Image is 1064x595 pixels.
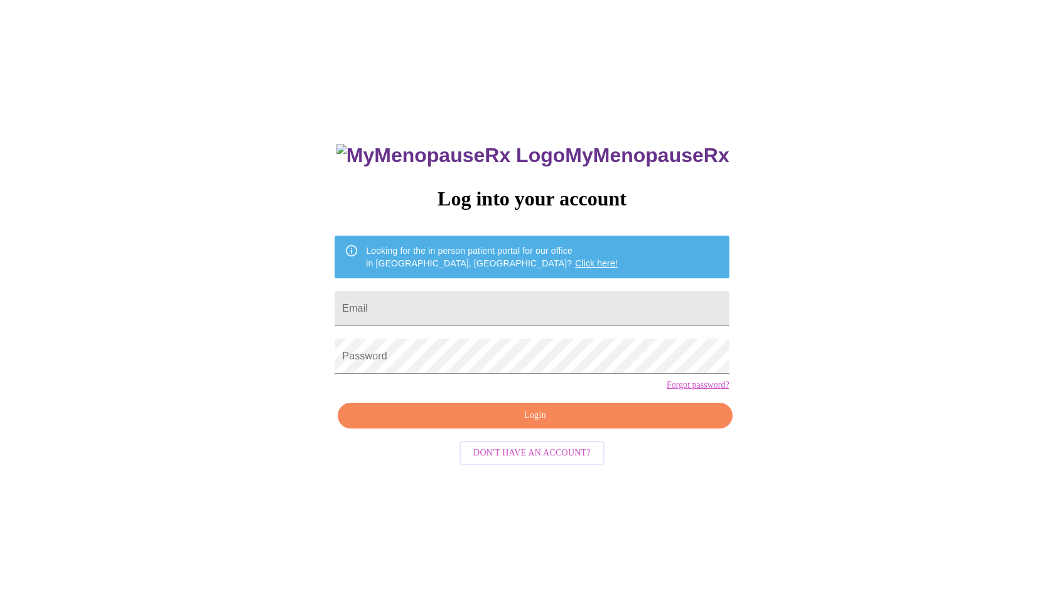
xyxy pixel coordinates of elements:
span: Login [352,408,717,423]
button: Login [338,403,732,429]
img: MyMenopauseRx Logo [336,144,565,167]
a: Forgot password? [667,380,729,390]
a: Click here! [575,258,618,268]
div: Looking for the in person patient portal for our office in [GEOGRAPHIC_DATA], [GEOGRAPHIC_DATA]? [366,239,618,275]
span: Don't have an account? [473,445,591,461]
h3: Log into your account [335,187,729,210]
button: Don't have an account? [459,441,605,466]
h3: MyMenopauseRx [336,144,729,167]
a: Don't have an account? [456,447,608,457]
